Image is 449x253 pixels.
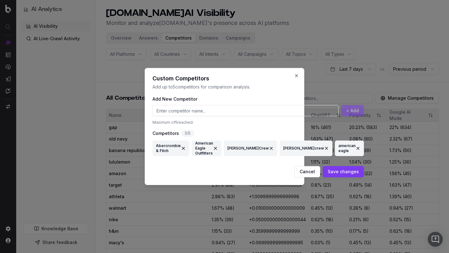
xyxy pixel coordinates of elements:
[181,130,194,137] div: 5 / 5
[338,143,360,154] div: american eagle
[152,120,364,125] p: Maximum of 5 reached.
[152,105,339,116] input: Enter competitor name...
[152,96,197,102] label: Add New Competitor
[227,143,274,154] div: [PERSON_NAME]Crew
[156,143,186,154] div: Abercrombie & Fitch
[283,143,329,154] div: [PERSON_NAME]crew
[323,166,364,177] button: Save changes
[152,130,179,136] label: Competitors
[294,166,320,177] button: Cancel
[195,141,218,156] div: American Eagle Outfitters
[152,84,364,90] p: Add up to 5 competitors for comparison analysis.
[152,76,364,81] h2: Custom Competitors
